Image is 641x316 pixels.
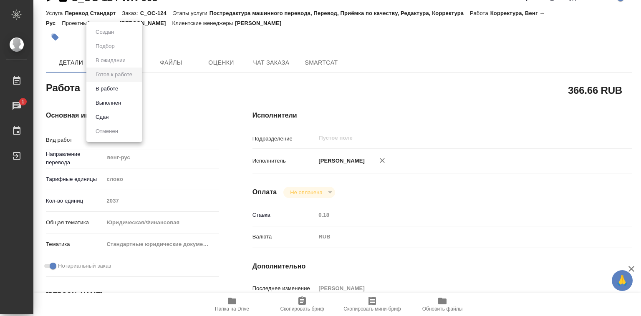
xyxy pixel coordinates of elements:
button: Отменен [93,127,121,136]
button: Подбор [93,42,117,51]
button: Выполнен [93,98,124,108]
button: В работе [93,84,121,93]
button: Сдан [93,113,111,122]
button: Готов к работе [93,70,135,79]
button: Создан [93,28,116,37]
button: В ожидании [93,56,128,65]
